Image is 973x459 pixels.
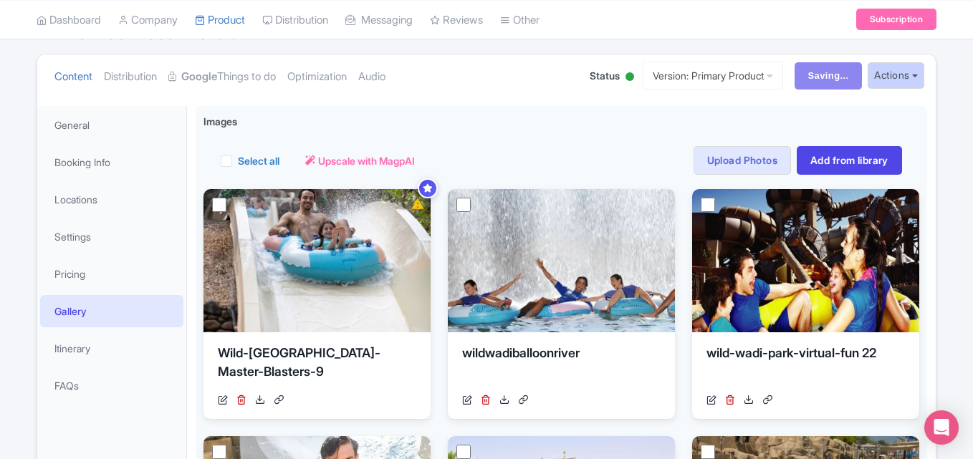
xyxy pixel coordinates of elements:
[706,344,905,387] div: wild-wadi-park-virtual-fun 22
[104,54,157,100] a: Distribution
[40,369,183,402] a: FAQs
[168,54,276,100] a: GoogleThings to do
[694,146,791,175] a: Upload Photos
[643,62,783,90] a: Version: Primary Product
[203,114,237,129] span: Images
[856,9,936,30] a: Subscription
[590,68,620,83] span: Status
[40,332,183,364] a: Itinerary
[54,54,92,100] a: Content
[287,54,347,100] a: Optimization
[797,146,902,175] a: Add from library
[462,344,661,387] div: wildwadiballoonriver
[218,344,416,387] div: Wild-[GEOGRAPHIC_DATA]-Master-Blasters-9
[868,62,924,89] button: Actions
[40,109,183,141] a: General
[358,54,385,100] a: Audio
[795,62,863,90] input: Saving...
[924,410,959,445] div: Open Intercom Messenger
[40,258,183,290] a: Pricing
[40,183,183,216] a: Locations
[181,69,217,85] strong: Google
[305,153,415,168] a: Upscale with MagpAI
[623,67,637,89] div: Active
[54,23,239,44] span: Wild Wadi Dubai Tickets
[40,295,183,327] a: Gallery
[238,153,279,168] label: Select all
[40,146,183,178] a: Booking Info
[40,221,183,253] a: Settings
[318,153,415,168] span: Upscale with MagpAI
